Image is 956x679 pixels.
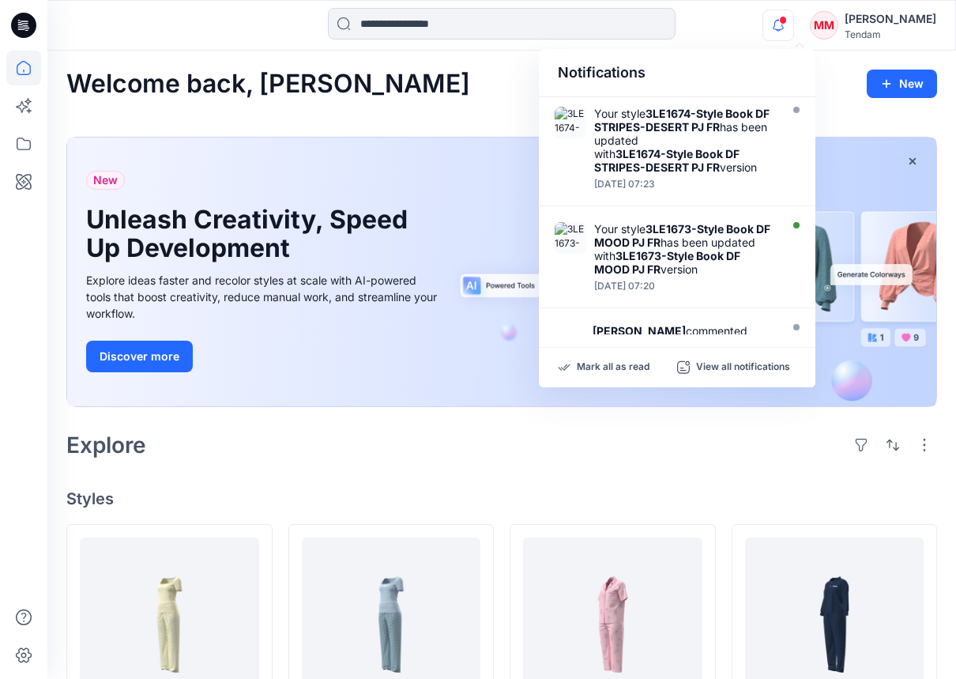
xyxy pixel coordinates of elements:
div: Notifications [539,49,815,97]
div: Wednesday, September 10, 2025 07:20 [594,281,776,292]
a: Discover more [86,341,442,372]
h1: Unleash Creativity, Speed Up Development [86,206,418,262]
h4: Styles [66,489,937,508]
div: [PERSON_NAME] [845,9,936,28]
button: New [867,70,937,98]
h2: Explore [66,432,146,458]
span: New [93,171,118,190]
strong: 3LE1673-Style Book DF MOOD PJ FR [594,222,770,249]
strong: [PERSON_NAME] [593,324,686,338]
div: commented on [593,324,776,364]
p: Mark all as read [577,360,649,375]
div: MM [810,11,838,40]
strong: 3LE1673-Style Book DF MOOD PJ FR [594,249,740,276]
p: View all notifications [696,360,790,375]
div: Your style has been updated with version [594,222,776,276]
div: Tendam [845,28,936,40]
h2: Welcome back, [PERSON_NAME] [66,70,470,99]
button: Discover more [86,341,193,372]
div: Your style has been updated with version [594,107,776,174]
img: 3LE1674-Style Book DF STRIPES-DESERT PJ FR [555,107,586,138]
strong: 3LE1674-Style Book DF STRIPES-DESERT PJ FR [594,107,770,134]
div: Wednesday, September 10, 2025 07:23 [594,179,776,190]
img: 3LE1673-Style Book DF MOOD PJ FR [555,222,586,254]
strong: 3LE1674-Style Book DF STRIPES-DESERT PJ FR [594,147,740,174]
div: Explore ideas faster and recolor styles at scale with AI-powered tools that boost creativity, red... [86,272,442,322]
